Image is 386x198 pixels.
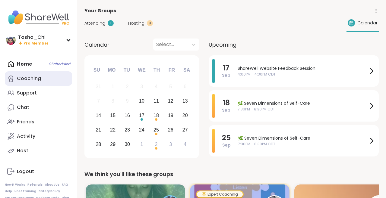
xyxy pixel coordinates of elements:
[121,123,134,136] div: Choose Tuesday, September 23rd, 2025
[5,86,72,100] a: Support
[169,82,172,91] div: 5
[6,35,16,45] img: Tasha_Chi
[135,109,148,122] div: Choose Wednesday, September 17th, 2025
[135,80,148,93] div: Not available Wednesday, September 3rd, 2025
[223,99,230,107] span: 18
[92,109,105,122] div: Choose Sunday, September 14th, 2025
[110,126,115,134] div: 22
[96,126,101,134] div: 21
[17,133,35,140] div: Activity
[5,144,72,158] a: Host
[165,63,178,77] div: Fr
[5,129,72,144] a: Activity
[125,140,130,148] div: 30
[17,168,34,175] div: Logout
[106,109,119,122] div: Choose Monday, September 15th, 2025
[155,140,157,148] div: 2
[92,95,105,108] div: Not available Sunday, September 7th, 2025
[141,140,143,148] div: 1
[39,189,60,193] a: Safety Policy
[128,20,144,26] span: Hosting
[139,126,144,134] div: 24
[121,138,134,151] div: Choose Tuesday, September 30th, 2025
[164,109,177,122] div: Choose Friday, September 19th, 2025
[106,138,119,151] div: Choose Monday, September 29th, 2025
[150,95,163,108] div: Choose Thursday, September 11th, 2025
[168,111,173,119] div: 19
[238,141,368,147] span: 7:30PM - 8:30PM CDT
[164,123,177,136] div: Choose Friday, September 26th, 2025
[17,90,37,96] div: Support
[96,111,101,119] div: 14
[110,140,115,148] div: 29
[153,126,159,134] div: 25
[222,107,230,113] span: Sep
[91,79,192,151] div: month 2025-09
[135,63,148,77] div: We
[45,183,59,187] a: About Us
[197,191,243,197] div: Expert Coaching
[357,20,378,26] span: Calendar
[17,119,34,125] div: Friends
[125,111,130,119] div: 16
[153,111,159,119] div: 18
[96,140,101,148] div: 28
[222,134,231,142] span: 25
[168,97,173,105] div: 12
[105,63,118,77] div: Mo
[150,80,163,93] div: Not available Thursday, September 4th, 2025
[112,97,114,105] div: 8
[222,72,230,78] span: Sep
[14,189,36,193] a: Host Training
[5,164,72,179] a: Logout
[184,82,186,91] div: 6
[179,123,191,136] div: Choose Saturday, September 27th, 2025
[182,111,188,119] div: 20
[17,75,41,82] div: Coaching
[112,82,114,91] div: 1
[184,140,186,148] div: 4
[182,126,188,134] div: 27
[179,109,191,122] div: Choose Saturday, September 20th, 2025
[84,170,379,178] div: We think you'll like these groups
[126,97,129,105] div: 9
[84,7,116,14] span: Your Groups
[150,109,163,122] div: Choose Thursday, September 18th, 2025
[121,95,134,108] div: Not available Tuesday, September 9th, 2025
[179,80,191,93] div: Not available Saturday, September 6th, 2025
[135,95,148,108] div: Choose Wednesday, September 10th, 2025
[164,138,177,151] div: Choose Friday, October 3rd, 2025
[120,63,133,77] div: Tu
[238,65,368,72] span: ShareWell Website Feedback Session
[209,41,236,49] span: Upcoming
[150,123,163,136] div: Choose Thursday, September 25th, 2025
[223,64,229,72] span: 17
[150,63,163,77] div: Th
[92,138,105,151] div: Choose Sunday, September 28th, 2025
[139,97,144,105] div: 10
[135,123,148,136] div: Choose Wednesday, September 24th, 2025
[18,34,49,41] div: Tasha_Chi
[90,63,103,77] div: Su
[110,111,115,119] div: 15
[5,100,72,115] a: Chat
[179,138,191,151] div: Choose Saturday, October 4th, 2025
[5,189,12,193] a: Help
[17,147,28,154] div: Host
[17,104,29,111] div: Chat
[135,138,148,151] div: Choose Wednesday, October 1st, 2025
[84,41,109,49] span: Calendar
[150,138,163,151] div: Choose Thursday, October 2nd, 2025
[5,183,25,187] a: How It Works
[5,7,72,28] img: ShareWell Nav Logo
[147,20,153,26] div: 8
[168,126,173,134] div: 26
[238,107,368,112] span: 7:30PM - 8:30PM CDT
[27,183,43,187] a: Referrals
[180,63,193,77] div: Sa
[106,123,119,136] div: Choose Monday, September 22nd, 2025
[84,20,105,26] span: Attending
[108,20,114,26] div: 1
[96,82,101,91] div: 31
[153,97,159,105] div: 11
